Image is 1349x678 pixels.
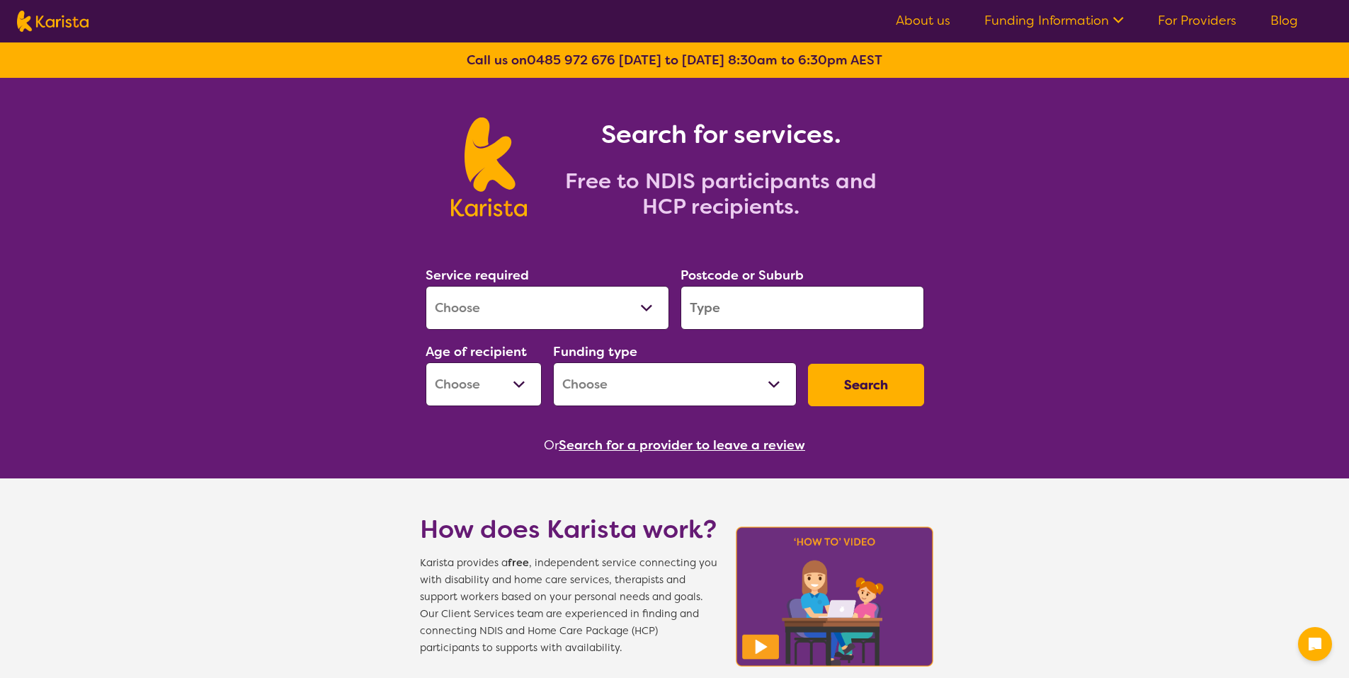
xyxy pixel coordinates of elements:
[426,267,529,284] label: Service required
[553,343,637,360] label: Funding type
[808,364,924,406] button: Search
[17,11,89,32] img: Karista logo
[1270,12,1298,29] a: Blog
[420,512,717,546] h1: How does Karista work?
[544,117,898,151] h1: Search for services.
[544,435,559,456] span: Or
[420,555,717,657] span: Karista provides a , independent service connecting you with disability and home care services, t...
[527,52,615,69] a: 0485 972 676
[544,168,898,219] h2: Free to NDIS participants and HCP recipients.
[681,267,804,284] label: Postcode or Suburb
[732,522,938,671] img: Karista video
[508,556,529,570] b: free
[467,52,882,69] b: Call us on [DATE] to [DATE] 8:30am to 6:30pm AEST
[426,343,527,360] label: Age of recipient
[984,12,1124,29] a: Funding Information
[681,286,924,330] input: Type
[451,117,527,217] img: Karista logo
[1158,12,1236,29] a: For Providers
[896,12,950,29] a: About us
[559,435,805,456] button: Search for a provider to leave a review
